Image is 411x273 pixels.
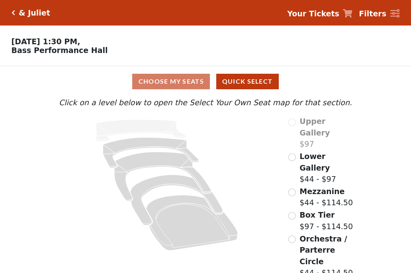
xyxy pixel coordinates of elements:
p: Click on a level below to open the Select Your Own Seat map for that section. [57,97,354,108]
strong: Your Tickets [287,9,339,18]
label: $44 - $114.50 [299,186,353,208]
span: Upper Gallery [299,117,330,137]
label: $44 - $97 [299,151,354,185]
span: Mezzanine [299,187,344,196]
button: Quick Select [216,74,279,89]
h5: & Juliet [19,8,50,18]
path: Orchestra / Parterre Circle - Seats Available: 93 [146,195,238,251]
path: Upper Gallery - Seats Available: 0 [96,120,187,141]
span: Orchestra / Parterre Circle [299,234,347,266]
label: $97 - $114.50 [299,209,353,232]
a: Filters [359,8,399,20]
strong: Filters [359,9,386,18]
a: Your Tickets [287,8,352,20]
a: Click here to go back to filters [12,10,15,16]
span: Box Tier [299,210,335,219]
span: Lower Gallery [299,152,330,172]
path: Lower Gallery - Seats Available: 116 [103,137,199,168]
label: $97 [299,116,354,150]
